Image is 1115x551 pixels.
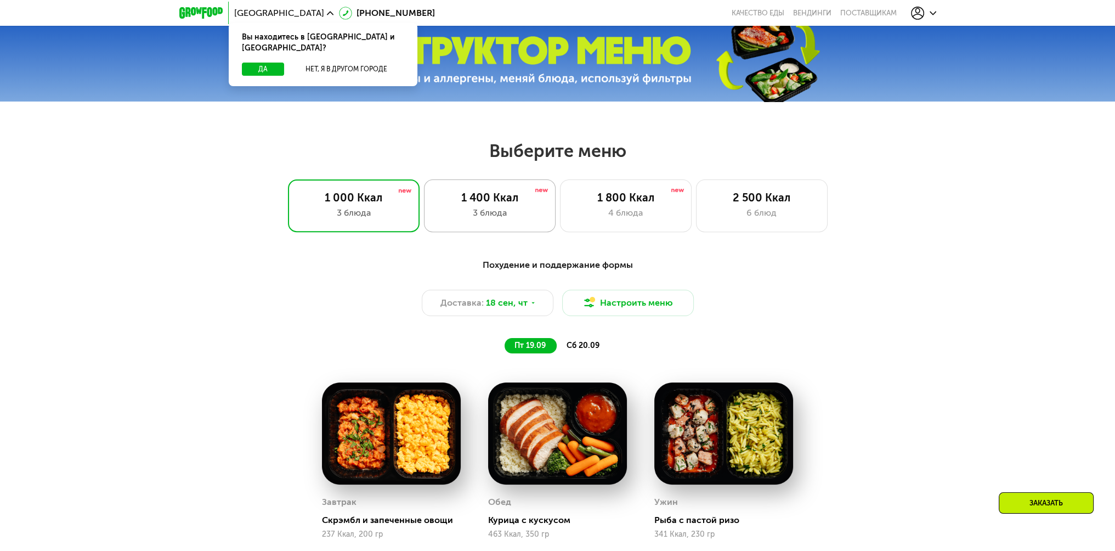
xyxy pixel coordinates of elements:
[435,191,544,204] div: 1 400 Ккал
[322,515,469,526] div: Скрэмбл и запеченные овощи
[322,530,461,539] div: 237 Ккал, 200 гр
[999,492,1094,514] div: Заказать
[562,290,694,316] button: Настроить меню
[488,515,636,526] div: Курица с кускусом
[654,515,802,526] div: Рыба с пастой ризо
[233,258,882,272] div: Похудение и поддержание формы
[654,494,678,510] div: Ужин
[299,191,408,204] div: 1 000 Ккал
[288,63,404,76] button: Нет, я в другом городе
[571,206,680,220] div: 4 блюда
[514,341,546,350] span: пт 19.09
[229,23,417,63] div: Вы находитесь в [GEOGRAPHIC_DATA] и [GEOGRAPHIC_DATA]?
[571,191,680,204] div: 1 800 Ккал
[486,296,528,310] span: 18 сен, чт
[488,530,627,539] div: 463 Ккал, 350 гр
[708,191,816,204] div: 2 500 Ккал
[440,296,484,310] span: Доставка:
[488,494,511,510] div: Обед
[322,494,356,510] div: Завтрак
[242,63,284,76] button: Да
[35,140,1080,162] h2: Выберите меню
[299,206,408,220] div: 3 блюда
[435,206,544,220] div: 3 блюда
[708,206,816,220] div: 6 блюд
[234,9,324,18] span: [GEOGRAPHIC_DATA]
[732,9,784,18] a: Качество еды
[339,7,435,20] a: [PHONE_NUMBER]
[567,341,599,350] span: сб 20.09
[654,530,793,539] div: 341 Ккал, 230 гр
[793,9,831,18] a: Вендинги
[840,9,897,18] div: поставщикам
